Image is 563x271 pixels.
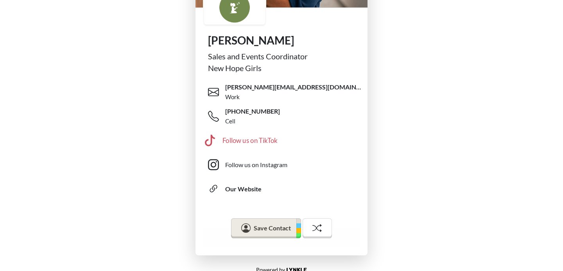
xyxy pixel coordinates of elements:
[222,135,278,145] div: Follow us on TikTok
[208,80,361,104] a: [PERSON_NAME][EMAIL_ADDRESS][DOMAIN_NAME]Work
[208,62,355,74] div: New Hope Girls
[208,153,361,177] a: Follow us on Instagram
[254,224,291,232] span: Save Contact
[208,104,361,128] a: [PHONE_NUMBER]Cell
[208,50,355,62] div: Sales and Events Coordinator
[208,177,361,201] a: Our Website
[231,218,301,239] button: Save Contact
[225,184,262,194] div: Our Website
[225,117,235,126] div: Cell
[225,83,361,91] span: [PERSON_NAME][EMAIL_ADDRESS][DOMAIN_NAME]
[225,160,287,169] div: Follow us on Instagram
[225,107,280,116] span: [PHONE_NUMBER]
[208,34,355,47] h1: [PERSON_NAME]
[204,128,365,153] a: Follow us on TikTok
[225,93,240,102] div: Work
